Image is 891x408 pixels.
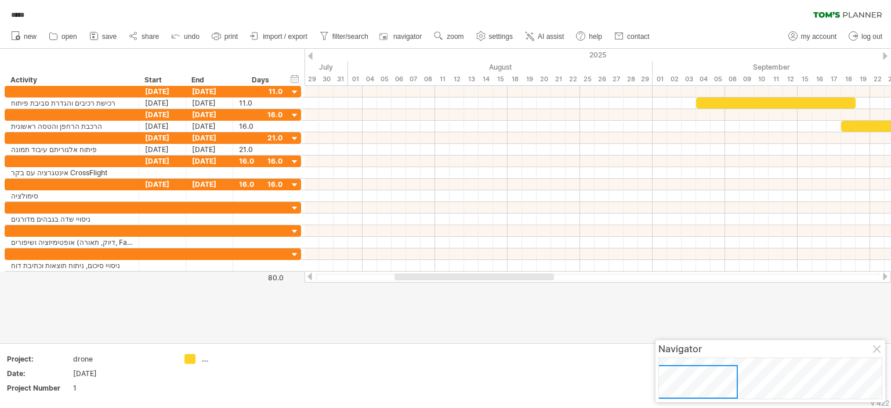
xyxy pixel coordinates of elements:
[86,29,120,44] a: save
[73,354,171,364] div: drone
[421,73,435,85] div: Friday, 8 August 2025
[627,33,650,41] span: contact
[861,33,882,41] span: log out
[801,33,836,41] span: my account
[841,73,856,85] div: Thursday, 18 September 2025
[493,73,508,85] div: Friday, 15 August 2025
[61,33,77,41] span: open
[73,383,171,393] div: 1
[24,33,37,41] span: new
[139,179,186,190] div: [DATE]
[263,33,307,41] span: import / export
[334,73,348,85] div: Thursday, 31 July 2025
[431,29,467,44] a: zoom
[638,73,653,85] div: Friday, 29 August 2025
[209,29,241,44] a: print
[247,29,311,44] a: import / export
[11,237,133,248] div: אופטימיזציה ושיפורים (דיוק, תאורה, Fail-safe)
[11,98,133,109] div: רכישת רכיבים והגדרת סביבת פיתוח
[239,98,282,109] div: 11.0
[7,354,71,364] div: Project:
[186,98,233,109] div: [DATE]
[139,86,186,97] div: [DATE]
[473,29,516,44] a: settings
[139,144,186,155] div: [DATE]
[566,73,580,85] div: Friday, 22 August 2025
[73,369,171,378] div: [DATE]
[551,73,566,85] div: Thursday, 21 August 2025
[11,144,133,155] div: פיתוח אלגוריתם עיבוד תמונה
[696,73,711,85] div: Thursday, 4 September 2025
[682,73,696,85] div: Wednesday, 3 September 2025
[725,73,740,85] div: Monday, 8 September 2025
[538,33,564,41] span: AI assist
[624,73,638,85] div: Thursday, 28 August 2025
[447,33,463,41] span: zoom
[479,73,493,85] div: Thursday, 14 August 2025
[11,190,133,201] div: סימולציה
[871,399,889,407] div: v 422
[319,73,334,85] div: Wednesday, 30 July 2025
[754,73,769,85] div: Wednesday, 10 September 2025
[464,73,479,85] div: Wednesday, 13 August 2025
[239,144,282,155] div: 21.0
[393,33,422,41] span: navigator
[856,73,870,85] div: Friday, 19 September 2025
[537,73,551,85] div: Wednesday, 20 August 2025
[7,369,71,378] div: Date:
[573,29,606,44] a: help
[233,74,288,86] div: Days
[139,121,186,132] div: [DATE]
[363,73,377,85] div: Monday, 4 August 2025
[785,29,840,44] a: my account
[489,33,513,41] span: settings
[11,167,133,178] div: אינטגרציה עם בקר CrossFlight
[406,73,421,85] div: Thursday, 7 August 2025
[798,73,812,85] div: Monday, 15 September 2025
[740,73,754,85] div: Tuesday, 9 September 2025
[239,156,282,167] div: 16.0
[377,73,392,85] div: Tuesday, 5 August 2025
[667,73,682,85] div: Tuesday, 2 September 2025
[658,343,882,355] div: Navigator
[126,29,162,44] a: share
[11,214,133,225] div: ניסויי שדה בגבהים מדורגים
[239,121,282,132] div: 16.0
[186,156,233,167] div: [DATE]
[186,121,233,132] div: [DATE]
[144,74,179,86] div: Start
[139,98,186,109] div: [DATE]
[348,61,653,73] div: August 2025
[611,29,653,44] a: contact
[8,29,40,44] a: new
[239,179,282,190] div: 16.0
[102,33,117,41] span: save
[234,273,284,282] div: 80.0
[186,132,233,143] div: [DATE]
[186,179,233,190] div: [DATE]
[7,383,71,393] div: Project Number
[191,74,226,86] div: End
[589,33,602,41] span: help
[186,144,233,155] div: [DATE]
[186,109,233,120] div: [DATE]
[139,132,186,143] div: [DATE]
[609,73,624,85] div: Wednesday, 27 August 2025
[392,73,406,85] div: Wednesday, 6 August 2025
[332,33,368,41] span: filter/search
[10,74,132,86] div: Activity
[184,33,200,41] span: undo
[769,73,783,85] div: Thursday, 11 September 2025
[139,109,186,120] div: [DATE]
[783,73,798,85] div: Friday, 12 September 2025
[46,29,81,44] a: open
[450,73,464,85] div: Tuesday, 12 August 2025
[870,73,885,85] div: Monday, 22 September 2025
[11,121,133,132] div: הרכבת הרחפן והטסה ראשונית
[508,73,522,85] div: Monday, 18 August 2025
[522,29,567,44] a: AI assist
[348,73,363,85] div: Friday, 1 August 2025
[711,73,725,85] div: Friday, 5 September 2025
[435,73,450,85] div: Monday, 11 August 2025
[522,73,537,85] div: Tuesday, 19 August 2025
